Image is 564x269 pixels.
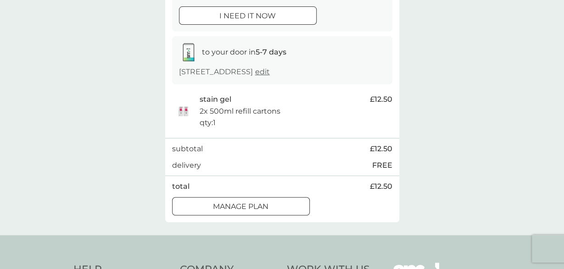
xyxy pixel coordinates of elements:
[219,10,276,22] p: i need it now
[370,93,392,105] span: £12.50
[213,201,268,213] p: Manage plan
[172,143,203,155] p: subtotal
[200,105,280,117] p: 2x 500ml refill cartons
[172,159,201,171] p: delivery
[370,143,392,155] span: £12.50
[256,48,286,56] strong: 5-7 days
[202,48,286,56] span: to your door in
[255,67,270,76] a: edit
[200,117,216,129] p: qty : 1
[372,159,392,171] p: FREE
[200,93,231,105] p: stain gel
[370,181,392,192] span: £12.50
[172,197,310,215] button: Manage plan
[172,181,190,192] p: total
[179,66,270,78] p: [STREET_ADDRESS]
[179,6,317,25] button: i need it now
